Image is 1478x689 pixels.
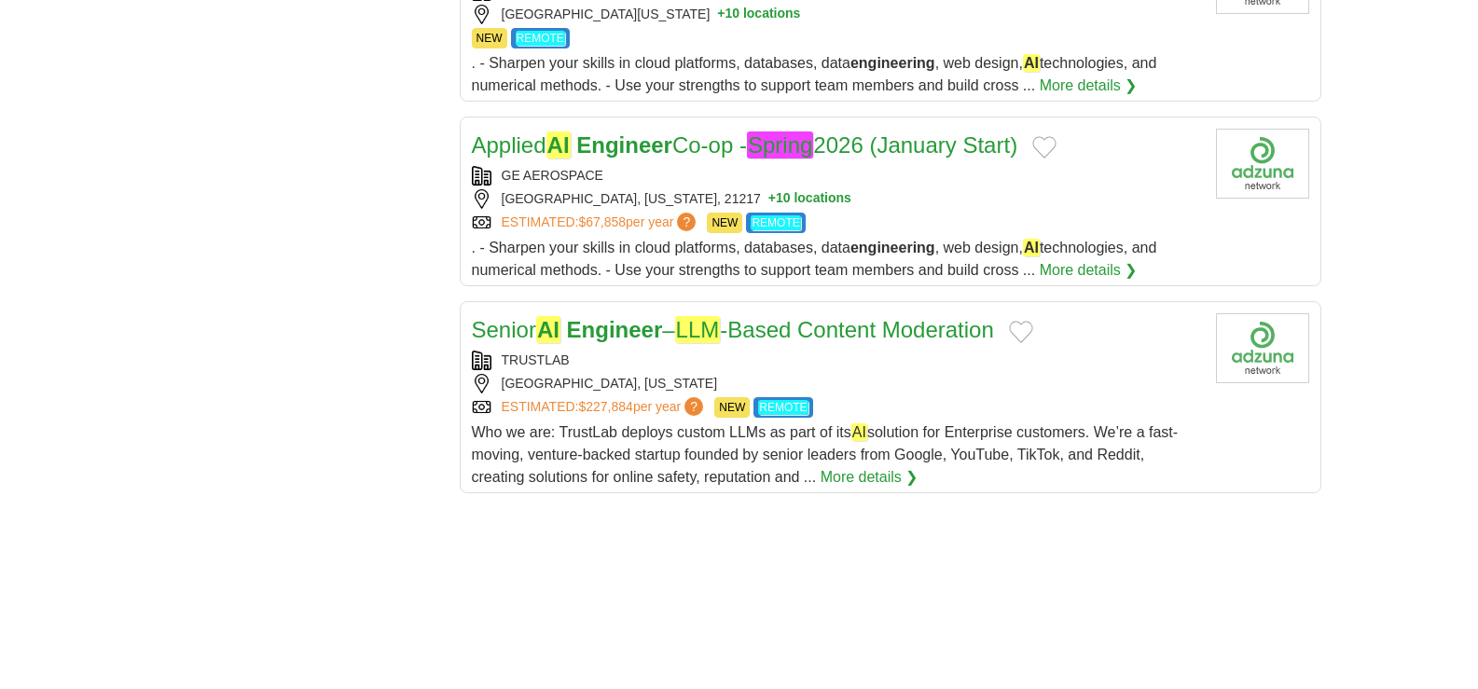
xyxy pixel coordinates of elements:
img: Company logo [1216,313,1309,383]
strong: Engineer [576,132,672,158]
strong: Engineer [567,317,663,342]
span: $227,884 [578,399,632,414]
em: REMOTE [751,215,800,230]
span: NEW [472,28,507,48]
em: AI [536,316,560,343]
em: AI [546,131,571,158]
a: More details ❯ [821,466,919,489]
div: GE AEROSPACE [472,166,1201,186]
em: REMOTE [516,31,565,46]
strong: engineering [850,240,935,255]
a: ESTIMATED:$67,858per year? [502,213,700,233]
span: ? [684,397,703,416]
span: + [717,5,725,24]
div: [GEOGRAPHIC_DATA][US_STATE] [472,5,1201,24]
div: TRUSTLAB [472,351,1201,370]
strong: engineering [850,55,935,71]
span: + [768,189,776,209]
img: Company logo [1216,129,1309,199]
em: REMOTE [758,400,808,415]
span: $67,858 [578,214,626,229]
em: AI [1023,54,1040,72]
span: NEW [714,397,750,418]
div: [GEOGRAPHIC_DATA], [US_STATE], 21217 [472,189,1201,209]
button: Add to favorite jobs [1009,321,1033,343]
a: More details ❯ [1040,75,1138,97]
button: +10 locations [768,189,851,209]
button: +10 locations [717,5,800,24]
span: Who we are: TrustLab deploys custom LLMs as part of its solution for Enterprise customers. We’re ... [472,423,1179,485]
em: Spring [747,131,813,158]
a: More details ❯ [1040,259,1138,282]
a: AppliedAI EngineerCo-op -Spring2026 (January Start) [472,131,1018,158]
span: NEW [707,213,742,233]
span: ? [677,213,696,231]
button: Add to favorite jobs [1032,136,1057,158]
a: ESTIMATED:$227,884per year? [502,397,708,418]
div: [GEOGRAPHIC_DATA], [US_STATE] [472,374,1201,393]
em: AI [1023,239,1040,256]
em: LLM [675,316,721,343]
a: SeniorAI Engineer–LLM-Based Content Moderation [472,316,994,343]
em: AI [851,423,867,441]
